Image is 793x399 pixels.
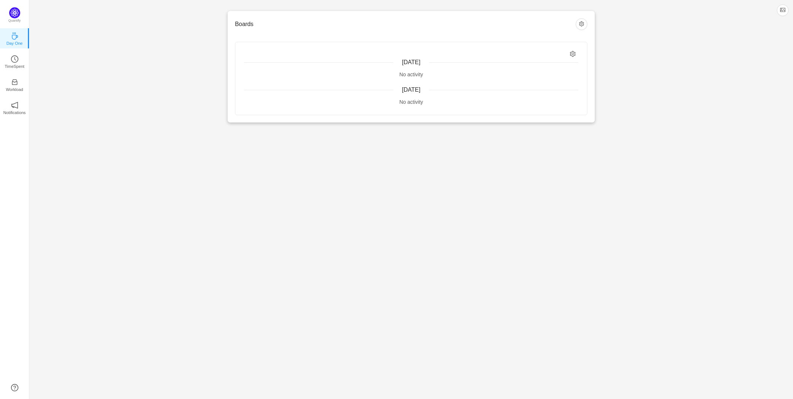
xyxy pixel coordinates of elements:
[402,87,420,93] span: [DATE]
[11,55,18,63] i: icon: clock-circle
[570,51,576,57] i: icon: setting
[11,384,18,391] a: icon: question-circle
[235,21,576,28] h3: Boards
[11,81,18,88] a: icon: inboxWorkload
[9,7,20,18] img: Quantify
[6,86,23,93] p: Workload
[11,102,18,109] i: icon: notification
[5,63,25,70] p: TimeSpent
[11,104,18,111] a: icon: notificationNotifications
[11,58,18,65] a: icon: clock-circleTimeSpent
[402,59,420,65] span: [DATE]
[8,18,21,23] p: Quantify
[576,18,587,30] button: icon: setting
[6,40,22,47] p: Day One
[11,34,18,42] a: icon: coffeeDay One
[11,78,18,86] i: icon: inbox
[11,32,18,40] i: icon: coffee
[777,4,789,16] button: icon: picture
[244,98,578,106] div: No activity
[3,109,26,116] p: Notifications
[244,71,578,78] div: No activity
